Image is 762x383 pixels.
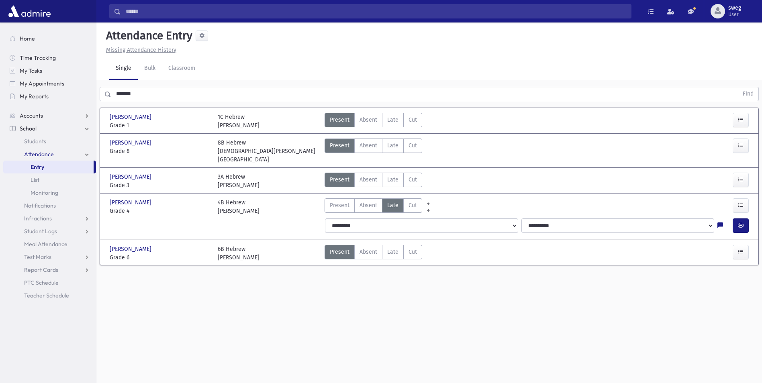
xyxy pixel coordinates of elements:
span: [PERSON_NAME] [110,113,153,121]
span: Home [20,35,35,42]
span: Present [330,116,349,124]
a: Accounts [3,109,96,122]
u: Missing Attendance History [106,47,176,53]
span: [PERSON_NAME] [110,245,153,253]
span: Cut [409,141,417,150]
span: Late [387,175,398,184]
span: Cut [409,248,417,256]
span: My Tasks [20,67,42,74]
button: Find [738,87,758,101]
span: Present [330,248,349,256]
span: Accounts [20,112,43,119]
span: Cut [409,116,417,124]
span: List [31,176,39,183]
a: Attendance [3,148,96,161]
span: Late [387,141,398,150]
a: My Tasks [3,64,96,77]
span: User [728,11,741,18]
a: Monitoring [3,186,96,199]
a: Single [109,57,138,80]
div: AttTypes [325,113,422,130]
div: 8B Hebrew [DEMOGRAPHIC_DATA][PERSON_NAME][GEOGRAPHIC_DATA] [218,139,318,164]
a: Infractions [3,212,96,225]
span: Absent [360,248,377,256]
span: Absent [360,201,377,210]
span: Grade 6 [110,253,210,262]
a: My Reports [3,90,96,103]
span: Cut [409,175,417,184]
span: [PERSON_NAME] [110,173,153,181]
span: [PERSON_NAME] [110,139,153,147]
span: Monitoring [31,189,58,196]
span: Grade 1 [110,121,210,130]
span: [PERSON_NAME] [110,198,153,207]
a: PTC Schedule [3,276,96,289]
span: Meal Attendance [24,240,67,248]
a: My Appointments [3,77,96,90]
span: Late [387,116,398,124]
span: Absent [360,175,377,184]
span: Entry [31,163,44,171]
a: Entry [3,161,94,173]
a: Home [3,32,96,45]
div: 3A Hebrew [PERSON_NAME] [218,173,259,189]
span: Report Cards [24,266,58,273]
span: Grade 3 [110,181,210,189]
a: Notifications [3,199,96,212]
span: My Reports [20,93,49,100]
h5: Attendance Entry [103,29,192,43]
span: Absent [360,141,377,150]
div: AttTypes [325,139,422,164]
span: PTC Schedule [24,279,59,286]
span: sweg [728,5,741,11]
a: List [3,173,96,186]
span: Grade 4 [110,207,210,215]
span: Absent [360,116,377,124]
span: Attendance [24,151,54,158]
span: Grade 8 [110,147,210,155]
a: Teacher Schedule [3,289,96,302]
a: Meal Attendance [3,238,96,251]
input: Search [121,4,631,18]
span: Notifications [24,202,56,209]
img: AdmirePro [6,3,53,19]
span: Students [24,138,46,145]
a: Report Cards [3,263,96,276]
span: Late [387,201,398,210]
div: 1C Hebrew [PERSON_NAME] [218,113,259,130]
a: Student Logs [3,225,96,238]
div: AttTypes [325,198,422,215]
a: Bulk [138,57,162,80]
span: Present [330,141,349,150]
div: AttTypes [325,245,422,262]
div: 6B Hebrew [PERSON_NAME] [218,245,259,262]
span: Present [330,175,349,184]
a: School [3,122,96,135]
a: Students [3,135,96,148]
span: Test Marks [24,253,51,261]
a: Test Marks [3,251,96,263]
span: Teacher Schedule [24,292,69,299]
div: 4B Hebrew [PERSON_NAME] [218,198,259,215]
div: AttTypes [325,173,422,189]
span: Time Tracking [20,54,56,61]
span: Student Logs [24,228,57,235]
span: Infractions [24,215,52,222]
span: Present [330,201,349,210]
a: Missing Attendance History [103,47,176,53]
span: Cut [409,201,417,210]
a: Time Tracking [3,51,96,64]
span: Late [387,248,398,256]
span: School [20,125,37,132]
a: Classroom [162,57,202,80]
span: My Appointments [20,80,64,87]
